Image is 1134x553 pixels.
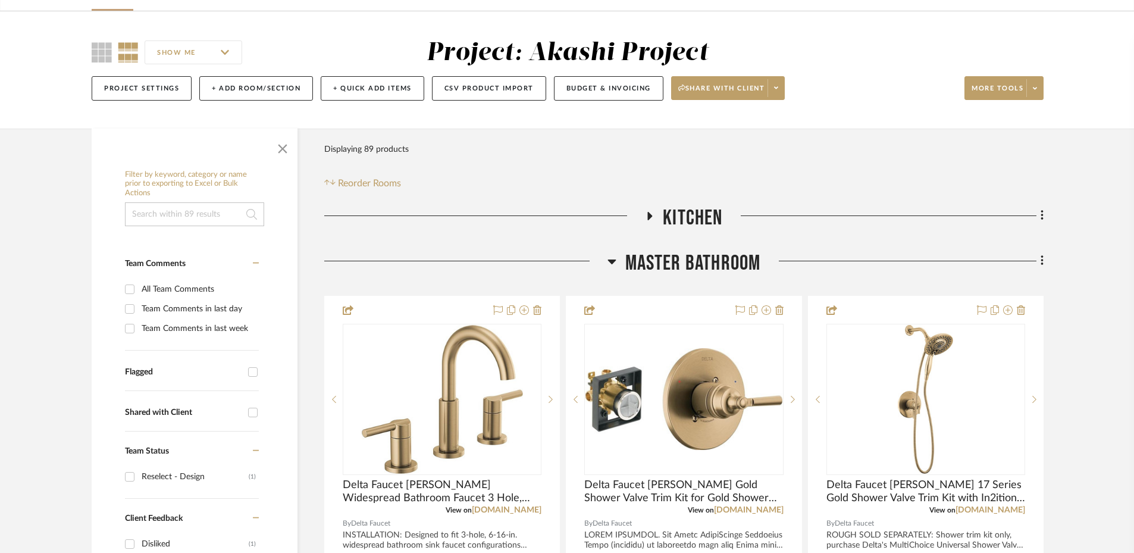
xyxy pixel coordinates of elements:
[688,507,714,514] span: View on
[343,479,541,505] span: Delta Faucet [PERSON_NAME] Widespread Bathroom Faucet 3 Hole, Gold Bathroom Sink Faucet, Drain As...
[321,76,424,101] button: + Quick Add Items
[593,518,632,529] span: Delta Faucet
[271,135,295,158] button: Close
[142,467,249,486] div: Reselect - Design
[142,299,256,318] div: Team Comments in last day
[125,367,242,377] div: Flagged
[324,138,409,161] div: Displaying 89 products
[584,479,783,505] span: Delta Faucet [PERSON_NAME] Gold Shower Valve Trim Kit for Gold Shower Systems and Shower Faucets,...
[625,251,761,276] span: Master Bathroom
[324,176,401,190] button: Reorder Rooms
[446,507,472,514] span: View on
[427,40,709,65] div: Project: Akashi Project
[678,84,765,102] span: Share with client
[351,518,390,529] span: Delta Faucet
[338,176,401,190] span: Reorder Rooms
[584,518,593,529] span: By
[956,506,1025,514] a: [DOMAIN_NAME]
[92,76,192,101] button: Project Settings
[964,76,1044,100] button: More tools
[125,447,169,455] span: Team Status
[142,319,256,338] div: Team Comments in last week
[125,514,183,523] span: Client Feedback
[663,205,722,231] span: Kitchen
[125,260,186,268] span: Team Comments
[249,467,256,486] div: (1)
[343,518,351,529] span: By
[972,84,1023,102] span: More tools
[472,506,541,514] a: [DOMAIN_NAME]
[554,76,663,101] button: Budget & Invoicing
[929,507,956,514] span: View on
[826,479,1025,505] span: Delta Faucet [PERSON_NAME] 17 Series Gold Shower Valve Trim Kit with In2ition 2-in-1 Shower Head ...
[432,76,546,101] button: CSV Product Import
[362,325,523,474] img: Delta Faucet Nicoli Widespread Bathroom Faucet 3 Hole, Gold Bathroom Sink Faucet, Drain Assembly,...
[835,518,874,529] span: Delta Faucet
[714,506,784,514] a: [DOMAIN_NAME]
[125,170,264,198] h6: Filter by keyword, category or name prior to exporting to Excel or Bulk Actions
[199,76,313,101] button: + Add Room/Section
[585,348,782,450] img: Delta Faucet Saylor Gold Shower Valve Trim Kit for Gold Shower Systems and Shower Faucets, Delta ...
[125,408,242,418] div: Shared with Client
[671,76,785,100] button: Share with client
[142,280,256,299] div: All Team Comments
[125,202,264,226] input: Search within 89 results
[826,518,835,529] span: By
[898,325,953,474] img: Delta Faucet Saylor 17 Series Gold Shower Valve Trim Kit with In2ition 2-in-1 Shower Head with Ha...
